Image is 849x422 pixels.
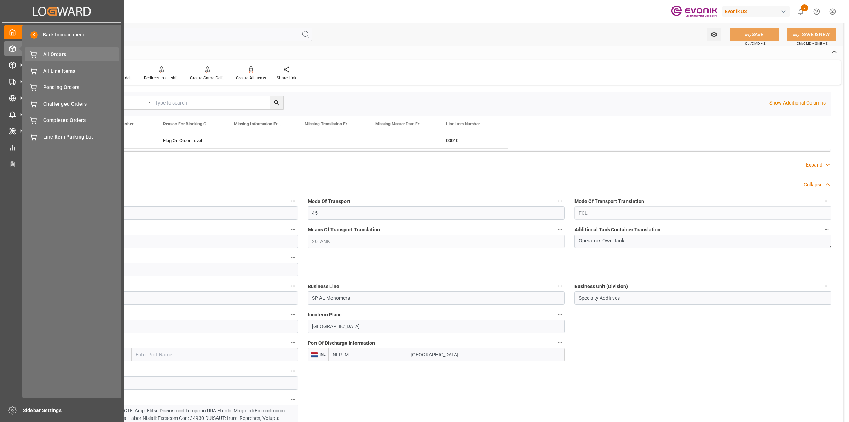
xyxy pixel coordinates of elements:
[104,97,145,106] div: Equals
[793,4,809,19] button: show 5 new notifications
[797,41,828,46] span: Ctrl/CMD + Shift + S
[84,132,508,149] div: Press SPACE to select this row.
[38,31,86,39] span: Back to main menu
[289,281,298,291] button: Business Line Division Code
[671,5,717,18] img: Evonik-brand-mark-Deep-Purple-RGB.jpeg_1700498283.jpeg
[574,198,644,205] span: Mode Of Transport Translation
[722,6,790,17] div: Evonik US
[446,122,480,126] span: Line Item Number
[555,281,565,291] button: Business Line
[308,198,350,205] span: Mode Of Transport
[801,4,808,11] span: 5
[4,140,120,154] a: My Reports
[43,84,119,91] span: Pending Orders
[289,395,298,404] button: Text Information
[822,281,831,291] button: Business Unit (Division)
[25,80,119,94] a: Pending Orders
[100,96,153,109] button: open menu
[289,225,298,234] button: Means Of Transport
[574,283,628,290] span: Business Unit (Division)
[234,122,281,126] span: Missing Information From Line Item
[153,96,283,109] input: Type to search
[730,28,779,41] button: SAVE
[23,407,121,414] span: Sidebar Settings
[43,67,119,75] span: All Line Items
[270,96,283,109] button: search button
[809,4,825,19] button: Help Center
[25,97,119,111] a: Challenged Orders
[318,352,326,357] span: NL
[787,28,836,41] button: SAVE & NEW
[806,161,822,169] div: Expand
[574,226,660,233] span: Additional Tank Container Translation
[43,51,119,58] span: All Orders
[25,47,119,61] a: All Orders
[311,352,318,358] img: country
[132,348,298,361] input: Enter Port Name
[438,132,508,148] div: 00010
[289,310,298,319] button: Incoterm
[289,253,298,262] button: Customer Purchase Order Number
[555,196,565,206] button: Mode Of Transport
[822,196,831,206] button: Mode Of Transport Translation
[555,310,565,319] button: Incoterm Place
[144,75,179,81] div: Redirect to all shipments
[190,75,225,81] div: Create Same Delivery Date
[4,157,120,171] a: Transport Planner
[574,235,831,248] textarea: Operator's Own Tank
[804,181,822,189] div: Collapse
[236,75,266,81] div: Create All Items
[155,132,225,148] div: Flag On Order Level
[163,122,210,126] span: Reason For Blocking On This Line Item
[769,99,826,107] p: Show Additional Columns
[822,225,831,234] button: Additional Tank Container Translation
[555,338,565,347] button: Port Of Discharge Information
[4,25,120,39] a: My Cockpit
[407,348,565,361] input: Enter Port Name
[707,28,721,41] button: open menu
[33,28,312,41] input: Search Fields
[308,311,342,319] span: Incoterm Place
[289,366,298,376] button: U.S. State Of Origin
[277,75,296,81] div: Share Link
[43,117,119,124] span: Completed Orders
[43,100,119,108] span: Challenged Orders
[43,133,119,141] span: Line Item Parking Lot
[305,122,352,126] span: Missing Translation From Master Data
[328,348,407,361] input: Enter Locode
[722,5,793,18] button: Evonik US
[308,226,380,233] span: Means Of Transport Translation
[308,283,339,290] span: Business Line
[375,122,423,126] span: Missing Master Data From SAP
[555,225,565,234] button: Means Of Transport Translation
[25,64,119,78] a: All Line Items
[308,339,375,347] span: Port Of Discharge Information
[25,113,119,127] a: Completed Orders
[745,41,766,46] span: Ctrl/CMD + S
[289,196,298,206] button: Movement Type
[25,130,119,144] a: Line Item Parking Lot
[289,338,298,347] button: Port Of Loading Information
